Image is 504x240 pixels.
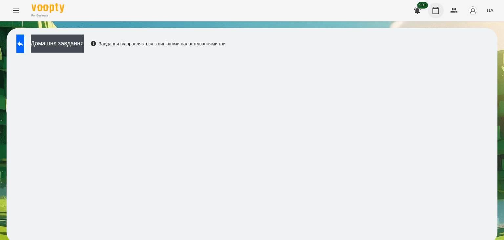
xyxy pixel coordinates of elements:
[468,6,477,15] img: avatar_s.png
[487,7,493,14] span: UA
[31,35,84,53] button: Домашнє завдання
[484,4,496,16] button: UA
[90,40,226,47] div: Завдання відправляється з нинішніми налаштуваннями гри
[8,3,24,18] button: Menu
[417,2,428,9] span: 99+
[31,3,64,13] img: Voopty Logo
[31,13,64,18] span: For Business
